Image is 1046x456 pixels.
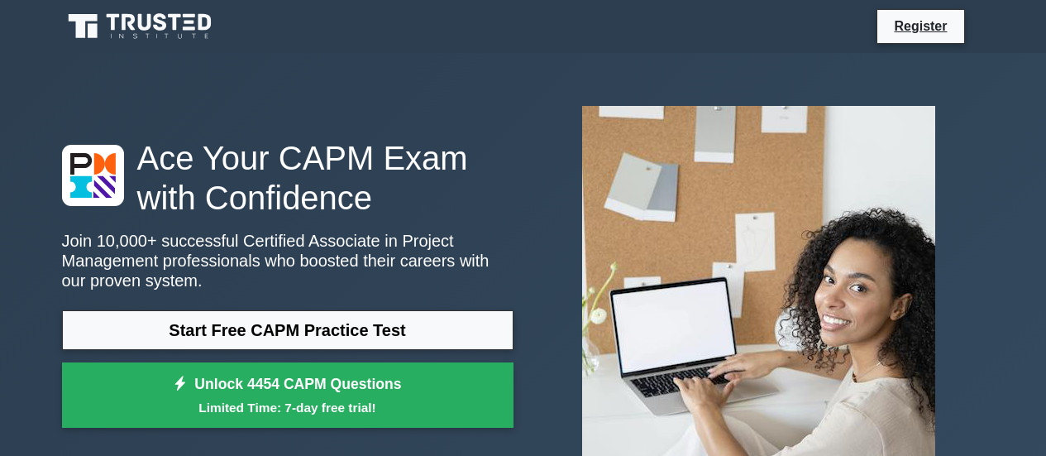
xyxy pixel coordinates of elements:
small: Limited Time: 7-day free trial! [83,398,493,417]
h1: Ace Your CAPM Exam with Confidence [62,138,513,218]
a: Unlock 4454 CAPM QuestionsLimited Time: 7-day free trial! [62,362,513,429]
p: Join 10,000+ successful Certified Associate in Project Management professionals who boosted their... [62,231,513,290]
a: Start Free CAPM Practice Test [62,310,513,350]
a: Register [884,16,957,36]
